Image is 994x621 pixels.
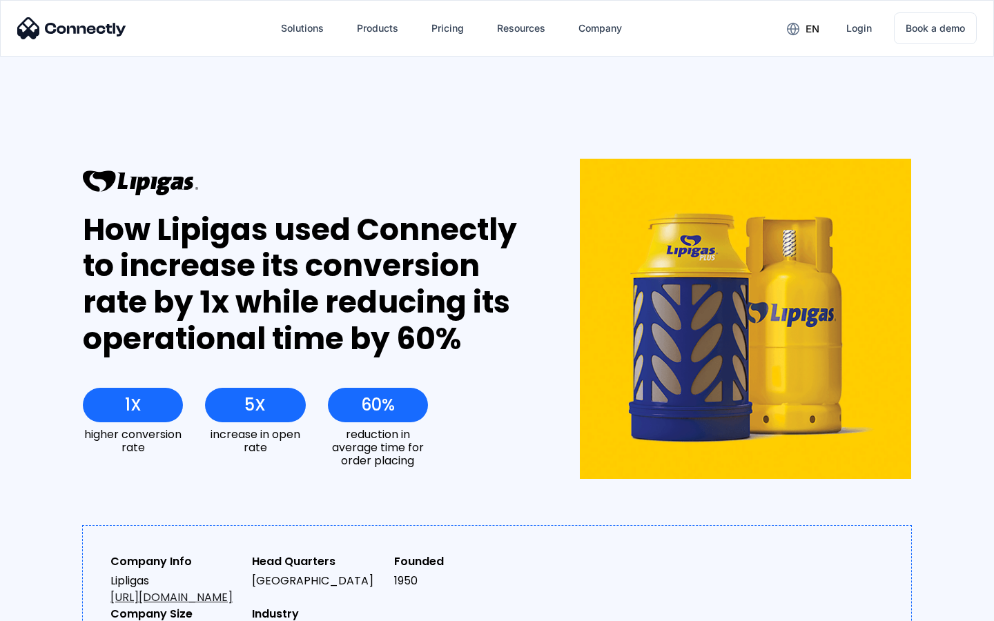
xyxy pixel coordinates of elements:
aside: Language selected: English [14,597,83,616]
div: Pricing [431,19,464,38]
div: increase in open rate [205,428,305,454]
img: Connectly Logo [17,17,126,39]
ul: Language list [28,597,83,616]
div: reduction in average time for order placing [328,428,428,468]
div: Lipligas [110,573,241,606]
div: [GEOGRAPHIC_DATA] [252,573,382,589]
div: en [806,19,819,39]
div: Company Info [110,553,241,570]
div: Login [846,19,872,38]
div: Head Quarters [252,553,382,570]
div: higher conversion rate [83,428,183,454]
div: 1X [125,395,142,415]
div: Founded [394,553,525,570]
div: Solutions [281,19,324,38]
div: 60% [361,395,395,415]
div: 1950 [394,573,525,589]
div: Resources [497,19,545,38]
div: 5X [244,395,266,415]
div: Company [578,19,622,38]
a: Login [835,12,883,45]
div: How Lipigas used Connectly to increase its conversion rate by 1x while reducing its operational t... [83,212,529,357]
a: Pricing [420,12,475,45]
a: [URL][DOMAIN_NAME] [110,589,233,605]
div: Products [357,19,398,38]
a: Book a demo [894,12,977,44]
